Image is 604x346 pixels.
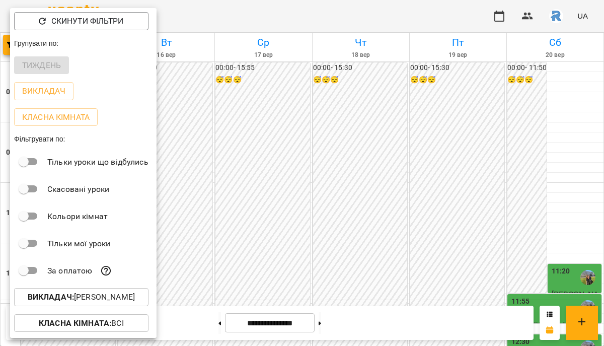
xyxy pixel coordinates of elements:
b: Класна кімната : [39,318,111,328]
p: [PERSON_NAME] [28,291,135,303]
div: Групувати по: [10,34,157,52]
p: За оплатою [47,265,92,277]
button: Класна кімната [14,108,98,126]
button: Викладач:[PERSON_NAME] [14,288,148,306]
button: Скинути фільтри [14,12,148,30]
button: Класна кімната:Всі [14,314,148,332]
button: Викладач [14,82,73,100]
b: Викладач : [28,292,74,302]
p: Викладач [22,85,65,97]
p: Скасовані уроки [47,183,109,195]
p: Всі [39,317,124,329]
p: Тільки мої уроки [47,238,110,250]
p: Класна кімната [22,111,90,123]
div: Фільтрувати по: [10,130,157,148]
p: Кольори кімнат [47,211,108,223]
p: Тільки уроки що відбулись [47,156,148,168]
p: Скинути фільтри [51,15,123,27]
